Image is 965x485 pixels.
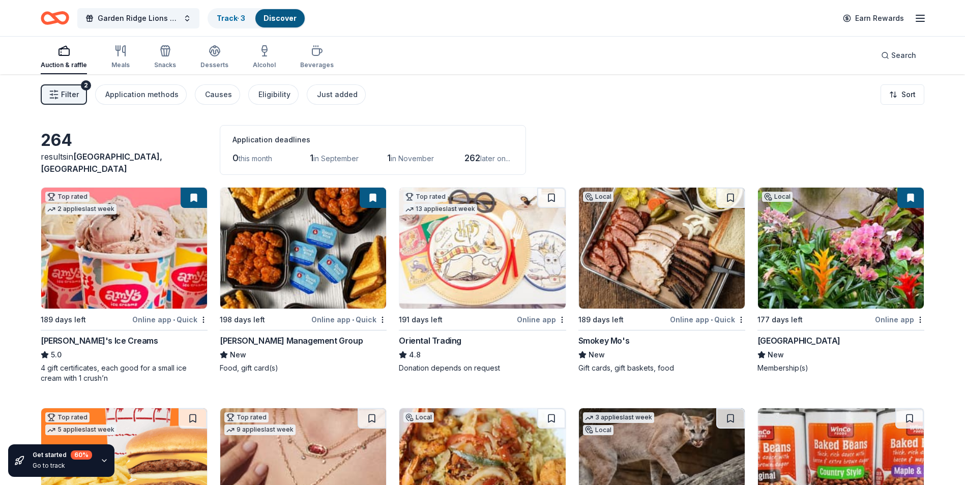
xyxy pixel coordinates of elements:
span: New [768,349,784,361]
div: [PERSON_NAME] Management Group [220,335,363,347]
div: Application methods [105,88,179,101]
div: Eligibility [258,88,290,101]
span: 262 [464,153,480,163]
button: Track· 3Discover [208,8,306,28]
span: Garden Ridge Lions Annual Fish Fry [98,12,179,24]
button: Search [873,45,924,66]
a: Track· 3 [217,14,245,22]
span: 5.0 [51,349,62,361]
span: • [352,316,354,324]
button: Eligibility [248,84,299,105]
div: Snacks [154,61,176,69]
div: Top rated [45,412,90,422]
button: Beverages [300,41,334,74]
span: this month [239,154,272,163]
a: Image for San Antonio Botanical GardenLocal177 days leftOnline app[GEOGRAPHIC_DATA]NewMembership(s) [757,187,924,373]
span: New [589,349,605,361]
span: in November [391,154,434,163]
button: Filter2 [41,84,87,105]
div: Go to track [33,462,92,470]
button: Snacks [154,41,176,74]
button: Auction & raffle [41,41,87,74]
img: Image for Amy's Ice Creams [41,188,207,309]
div: Online app Quick [311,313,387,326]
a: Image for Oriental TradingTop rated13 applieslast week191 days leftOnline appOriental Trading4.8D... [399,187,566,373]
div: 189 days left [41,314,86,326]
div: Online app Quick [670,313,745,326]
img: Image for Smokey Mo's [579,188,745,309]
button: Meals [111,41,130,74]
div: 4 gift certificates, each good for a small ice cream with 1 crush’n [41,363,208,383]
span: • [711,316,713,324]
div: Online app [517,313,566,326]
div: Local [583,425,613,435]
span: • [173,316,175,324]
div: 189 days left [578,314,624,326]
div: 2 [81,80,91,90]
div: Auction & raffle [41,61,87,69]
div: Local [403,412,434,422]
div: 13 applies last week [403,204,477,215]
a: Earn Rewards [837,9,910,27]
div: Causes [205,88,232,101]
div: Gift cards, gift baskets, food [578,363,745,373]
div: 9 applies last week [224,425,296,435]
a: Image for Avants Management Group198 days leftOnline app•Quick[PERSON_NAME] Management GroupNewFo... [220,187,387,373]
button: Alcohol [253,41,276,74]
div: Donation depends on request [399,363,566,373]
div: Meals [111,61,130,69]
div: Top rated [45,192,90,202]
span: later on... [480,154,510,163]
div: Local [762,192,793,202]
div: [GEOGRAPHIC_DATA] [757,335,840,347]
div: Online app [875,313,924,326]
div: Alcohol [253,61,276,69]
div: Beverages [300,61,334,69]
button: Application methods [95,84,187,105]
button: Just added [307,84,366,105]
span: Sort [901,88,916,101]
div: Food, gift card(s) [220,363,387,373]
span: in [41,151,162,174]
div: 5 applies last week [45,425,116,435]
button: Desserts [200,41,228,74]
img: Image for Avants Management Group [220,188,386,309]
div: Online app Quick [132,313,208,326]
div: Membership(s) [757,363,924,373]
a: Discover [264,14,297,22]
span: [GEOGRAPHIC_DATA], [GEOGRAPHIC_DATA] [41,151,162,174]
div: 198 days left [220,314,265,326]
img: Image for San Antonio Botanical Garden [758,188,924,309]
div: Oriental Trading [399,335,461,347]
span: 0 [232,153,239,163]
button: Sort [881,84,924,105]
div: results [41,150,208,175]
div: 191 days left [399,314,443,326]
span: in September [313,154,359,163]
div: 177 days left [757,314,803,326]
span: 1 [387,153,391,163]
span: Search [891,49,916,62]
div: 2 applies last week [45,204,116,215]
a: Image for Amy's Ice CreamsTop rated2 applieslast week189 days leftOnline app•Quick[PERSON_NAME]'s... [41,187,208,383]
span: 1 [310,153,313,163]
div: 264 [41,130,208,150]
div: Application deadlines [232,134,513,146]
a: Image for Smokey Mo'sLocal189 days leftOnline app•QuickSmokey Mo'sNewGift cards, gift baskets, food [578,187,745,373]
div: Just added [317,88,358,101]
div: Smokey Mo's [578,335,630,347]
div: Top rated [403,192,448,202]
img: Image for Oriental Trading [399,188,565,309]
div: Local [583,192,613,202]
div: [PERSON_NAME]'s Ice Creams [41,335,158,347]
span: Filter [61,88,79,101]
div: 3 applies last week [583,412,654,423]
a: Home [41,6,69,30]
button: Garden Ridge Lions Annual Fish Fry [77,8,199,28]
div: Top rated [224,412,269,422]
button: Causes [195,84,240,105]
div: Desserts [200,61,228,69]
span: 4.8 [409,349,421,361]
span: New [230,349,246,361]
div: 60 % [71,450,92,460]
